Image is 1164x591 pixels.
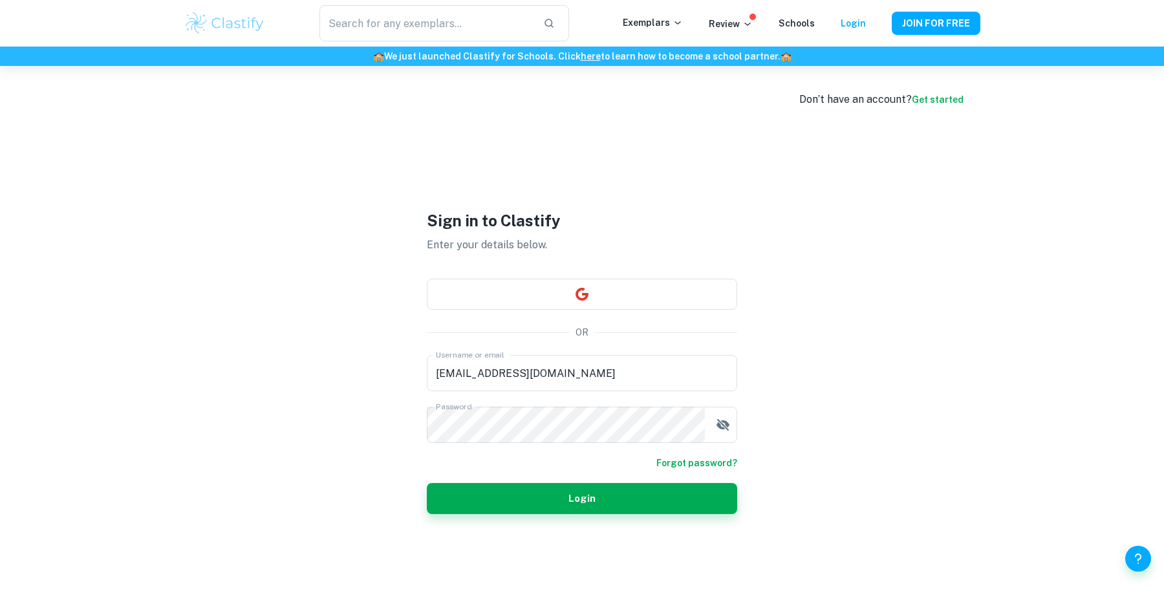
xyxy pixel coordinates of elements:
button: Help and Feedback [1125,546,1151,572]
button: JOIN FOR FREE [892,12,980,35]
button: Login [427,483,737,514]
a: Schools [779,18,815,28]
span: 🏫 [781,51,792,61]
p: OR [576,325,588,339]
a: Get started [912,94,964,105]
a: Login [841,18,866,28]
h6: We just launched Clastify for Schools. Click to learn how to become a school partner. [3,49,1161,63]
p: Exemplars [623,16,683,30]
span: 🏫 [373,51,384,61]
label: Username or email [436,349,504,360]
div: Don’t have an account? [799,92,964,107]
p: Review [709,17,753,31]
input: Search for any exemplars... [319,5,533,41]
a: here [581,51,601,61]
img: Clastify logo [184,10,266,36]
label: Password [436,401,471,412]
p: Enter your details below. [427,237,737,253]
h1: Sign in to Clastify [427,209,737,232]
a: Forgot password? [656,456,737,470]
